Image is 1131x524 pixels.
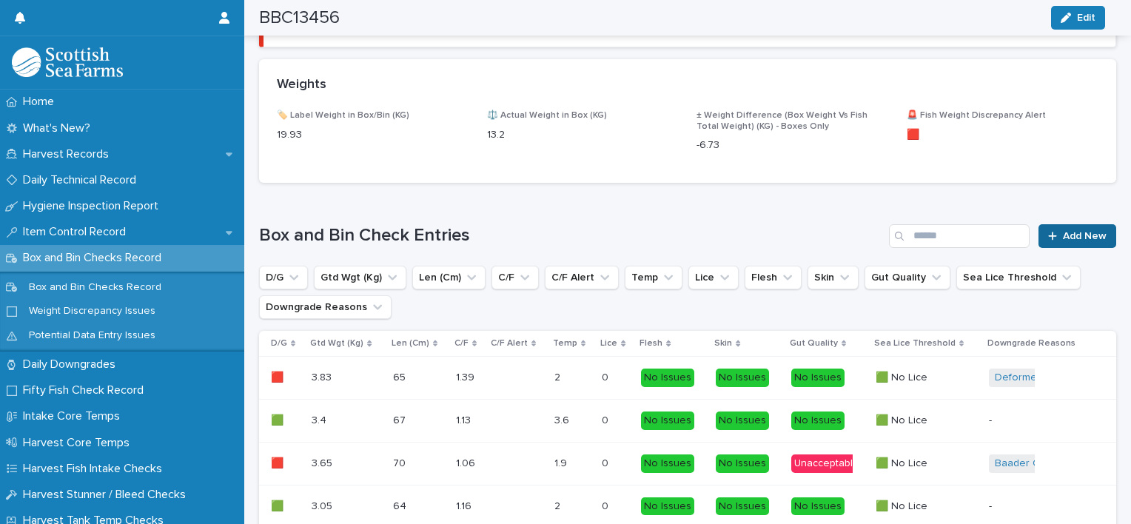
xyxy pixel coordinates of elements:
p: 1.9 [554,454,570,470]
img: mMrefqRFQpe26GRNOUkG [12,47,123,77]
p: D/G [271,335,287,352]
p: 1.16 [456,497,474,513]
p: 0 [602,412,611,427]
span: Edit [1077,13,1095,23]
p: Harvest Stunner / Bleed Checks [17,488,198,502]
p: 🟥 [271,454,286,470]
div: Unacceptable [791,454,862,473]
div: No Issues [791,412,845,430]
span: 🏷️ Label Weight in Box/Bin (KG) [277,111,409,120]
p: 19.93 [277,127,469,143]
p: 3.83 [312,369,335,384]
tr: 🟩🟩 3.43.4 6767 1.131.13 3.63.6 00 No IssuesNo IssuesNo Issues🟩 No Lice🟩 No Lice - [259,400,1116,443]
p: 🟩 No Lice [876,454,930,470]
span: 🚨 Fish Weight Discrepancy Alert [907,111,1046,120]
p: 🟥 [907,127,1099,143]
div: No Issues [791,497,845,516]
p: 2 [554,497,563,513]
p: 3.05 [312,497,335,513]
p: Box and Bin Checks Record [17,281,173,294]
p: 🟥 [271,369,286,384]
p: Item Control Record [17,225,138,239]
a: Baader Cuts / Damage [995,457,1103,470]
h2: BBC13456 [259,7,340,29]
p: Lice [600,335,617,352]
button: Lice [688,266,739,289]
p: Len (Cm) [392,335,429,352]
span: ± Weight Difference (Box Weight Vs Fish Total Weight) (KG) - Boxes Only [697,111,867,130]
p: Harvest Fish Intake Checks [17,462,174,476]
p: Gtd Wgt (Kg) [310,335,363,352]
tr: 🟥🟥 3.833.83 6565 1.391.39 22 00 No IssuesNo IssuesNo Issues🟩 No Lice🟩 No Lice Deformed [259,357,1116,400]
p: 🟩 No Lice [876,497,930,513]
p: 65 [393,369,409,384]
p: 70 [393,454,409,470]
p: What's New? [17,121,102,135]
p: Temp [553,335,577,352]
a: Deformed [995,372,1043,384]
p: 13.2 [487,127,679,143]
p: Fifty Fish Check Record [17,383,155,397]
p: Skin [714,335,732,352]
p: Potential Data Entry Issues [17,329,167,342]
p: 1.39 [456,369,477,384]
div: No Issues [641,454,694,473]
p: Home [17,95,66,109]
p: 🟩 No Lice [876,369,930,384]
button: C/F [491,266,539,289]
a: Add New [1038,224,1116,248]
p: Hygiene Inspection Report [17,199,170,213]
p: Daily Technical Record [17,173,148,187]
p: Harvest Records [17,147,121,161]
button: Gut Quality [865,266,950,289]
div: No Issues [716,369,769,387]
input: Search [889,224,1030,248]
p: 🟩 No Lice [876,412,930,427]
p: Sea Lice Threshold [874,335,956,352]
button: D/G [259,266,308,289]
p: - [989,500,1050,513]
p: 3.65 [312,454,335,470]
div: No Issues [716,497,769,516]
p: 67 [393,412,409,427]
p: Downgrade Reasons [987,335,1075,352]
button: Skin [808,266,859,289]
tr: 🟥🟥 3.653.65 7070 1.061.06 1.91.9 00 No IssuesNo IssuesUnacceptable🟩 No Lice🟩 No Lice Baader Cuts ... [259,442,1116,485]
p: 1.06 [456,454,478,470]
button: Temp [625,266,682,289]
p: Flesh [640,335,662,352]
p: -6.73 [697,138,889,153]
button: Gtd Wgt (Kg) [314,266,406,289]
p: 3.6 [554,412,572,427]
button: Edit [1051,6,1105,30]
p: 0 [602,369,611,384]
p: Intake Core Temps [17,409,132,423]
p: 64 [393,497,409,513]
span: Add New [1063,231,1107,241]
p: Box and Bin Checks Record [17,251,173,265]
p: Gut Quality [790,335,838,352]
p: 1.13 [456,412,474,427]
p: - [989,414,1050,427]
button: Sea Lice Threshold [956,266,1081,289]
button: Len (Cm) [412,266,486,289]
p: 3.4 [312,412,329,427]
div: No Issues [791,369,845,387]
p: Daily Downgrades [17,357,127,372]
span: ⚖️ Actual Weight in Box (KG) [487,111,607,120]
div: No Issues [641,412,694,430]
p: Harvest Core Temps [17,436,141,450]
p: Weight Discrepancy Issues [17,305,167,318]
h1: Box and Bin Check Entries [259,225,883,246]
button: C/F Alert [545,266,619,289]
p: C/F Alert [491,335,528,352]
div: No Issues [641,497,694,516]
p: 2 [554,369,563,384]
div: No Issues [641,369,694,387]
div: No Issues [716,454,769,473]
h2: Weights [277,77,326,93]
p: 0 [602,454,611,470]
button: Downgrade Reasons [259,295,392,319]
div: No Issues [716,412,769,430]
